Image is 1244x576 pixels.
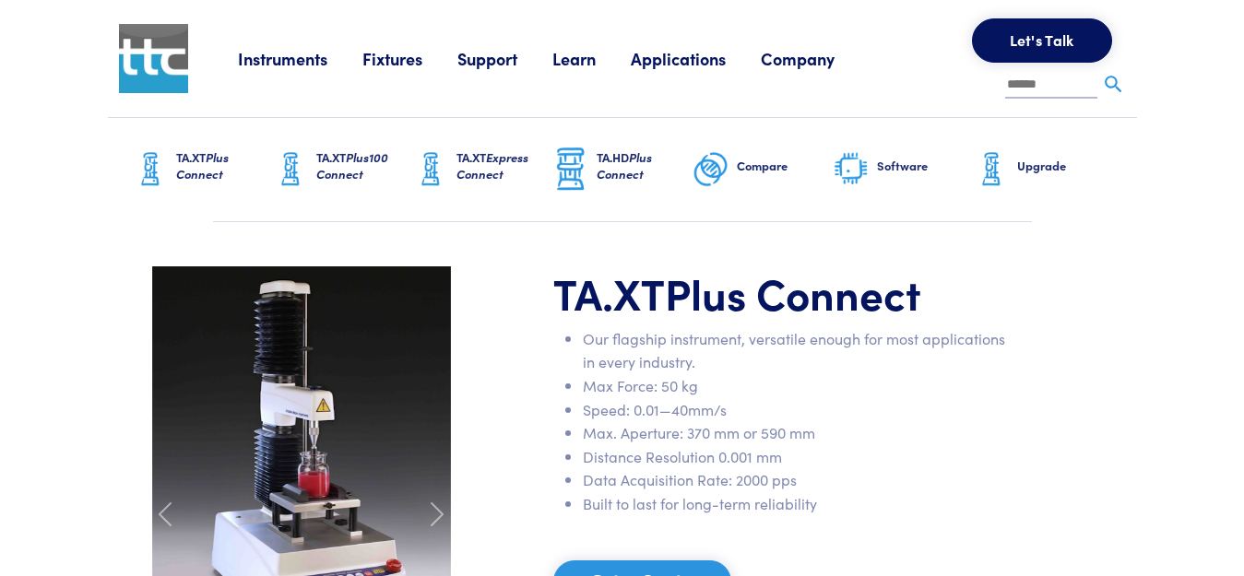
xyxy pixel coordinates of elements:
a: TA.XTExpress Connect [412,118,552,221]
li: Our flagship instrument, versatile enough for most applications in every industry. [583,327,1013,374]
span: Plus Connect [597,148,652,182]
img: ta-xt-graphic.png [272,147,309,193]
a: Learn [552,47,631,70]
a: Fixtures [362,47,457,70]
a: Company [761,47,870,70]
a: TA.XTPlus Connect [132,118,272,221]
a: Compare [693,118,833,221]
li: Max Force: 50 kg [583,374,1013,398]
img: software-graphic.png [833,150,870,189]
a: Support [457,47,552,70]
li: Max. Aperture: 370 mm or 590 mm [583,421,1013,445]
a: Software [833,118,973,221]
h6: TA.XT [456,149,552,182]
span: Express Connect [456,148,528,182]
span: Plus Connect [665,263,921,322]
h1: TA.XT [553,266,1013,320]
h6: Compare [737,158,833,174]
img: ta-hd-graphic.png [552,146,589,194]
a: TA.XTPlus100 Connect [272,118,412,221]
img: compare-graphic.png [693,147,729,193]
img: ta-xt-graphic.png [973,147,1010,193]
li: Speed: 0.01—40mm/s [583,398,1013,422]
img: ttc_logo_1x1_v1.0.png [119,24,188,93]
img: ta-xt-graphic.png [132,147,169,193]
img: ta-xt-graphic.png [412,147,449,193]
span: Plus Connect [176,148,229,182]
a: TA.HDPlus Connect [552,118,693,221]
a: Upgrade [973,118,1113,221]
span: Plus100 Connect [316,148,388,182]
li: Built to last for long-term reliability [583,492,1013,516]
li: Data Acquisition Rate: 2000 pps [583,468,1013,492]
h6: Software [877,158,973,174]
a: Instruments [238,47,362,70]
h6: TA.XT [316,149,412,182]
li: Distance Resolution 0.001 mm [583,445,1013,469]
a: Applications [631,47,761,70]
h6: Upgrade [1017,158,1113,174]
h6: TA.HD [597,149,693,182]
button: Let's Talk [972,18,1112,63]
h6: TA.XT [176,149,272,182]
